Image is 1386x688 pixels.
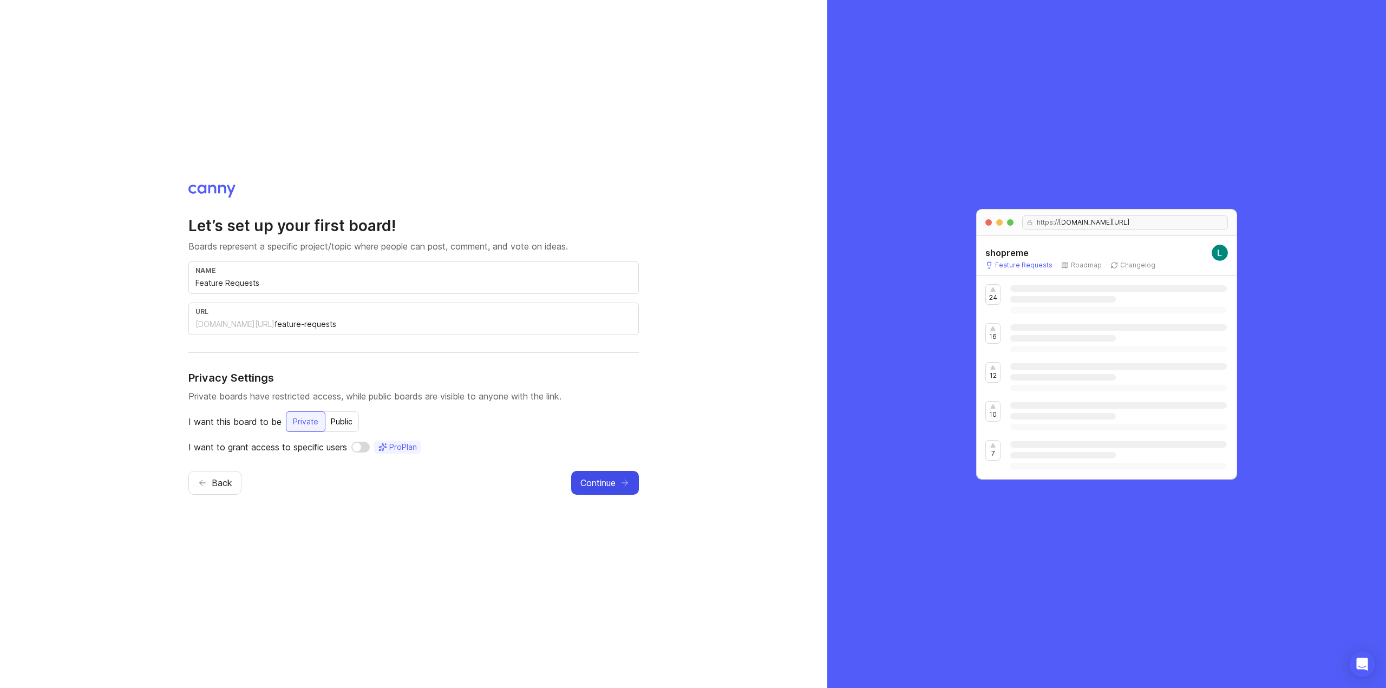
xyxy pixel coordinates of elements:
[188,471,241,495] button: Back
[324,411,359,432] button: Public
[1349,651,1375,677] div: Open Intercom Messenger
[571,471,639,495] button: Continue
[995,261,1052,270] p: Feature Requests
[989,293,997,302] p: 24
[212,476,232,489] span: Back
[195,277,632,289] input: e.g. Feature Requests
[188,415,282,428] p: I want this board to be
[188,441,347,454] p: I want to grant access to specific users
[985,246,1029,259] h5: shopreme
[990,371,997,380] p: 12
[188,216,639,235] h2: Let’s set up your first board!
[989,410,997,419] p: 10
[195,307,632,316] div: url
[389,442,417,453] span: Pro Plan
[195,319,274,330] div: [DOMAIN_NAME][URL]
[195,266,632,274] div: name
[580,476,616,489] span: Continue
[188,390,639,403] p: Private boards have restricted access, while public boards are visible to anyone with the link.
[1071,261,1102,270] p: Roadmap
[989,332,997,341] p: 16
[1032,218,1059,227] span: https://
[1212,245,1228,261] img: Lucrecia Ferreyra
[991,449,995,458] p: 7
[324,412,359,431] div: Public
[1120,261,1155,270] p: Changelog
[286,411,325,432] button: Private
[188,185,236,198] img: Canny logo
[188,370,639,385] h4: Privacy Settings
[188,240,639,253] p: Boards represent a specific project/topic where people can post, comment, and vote on ideas.
[1059,218,1129,227] span: [DOMAIN_NAME][URL]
